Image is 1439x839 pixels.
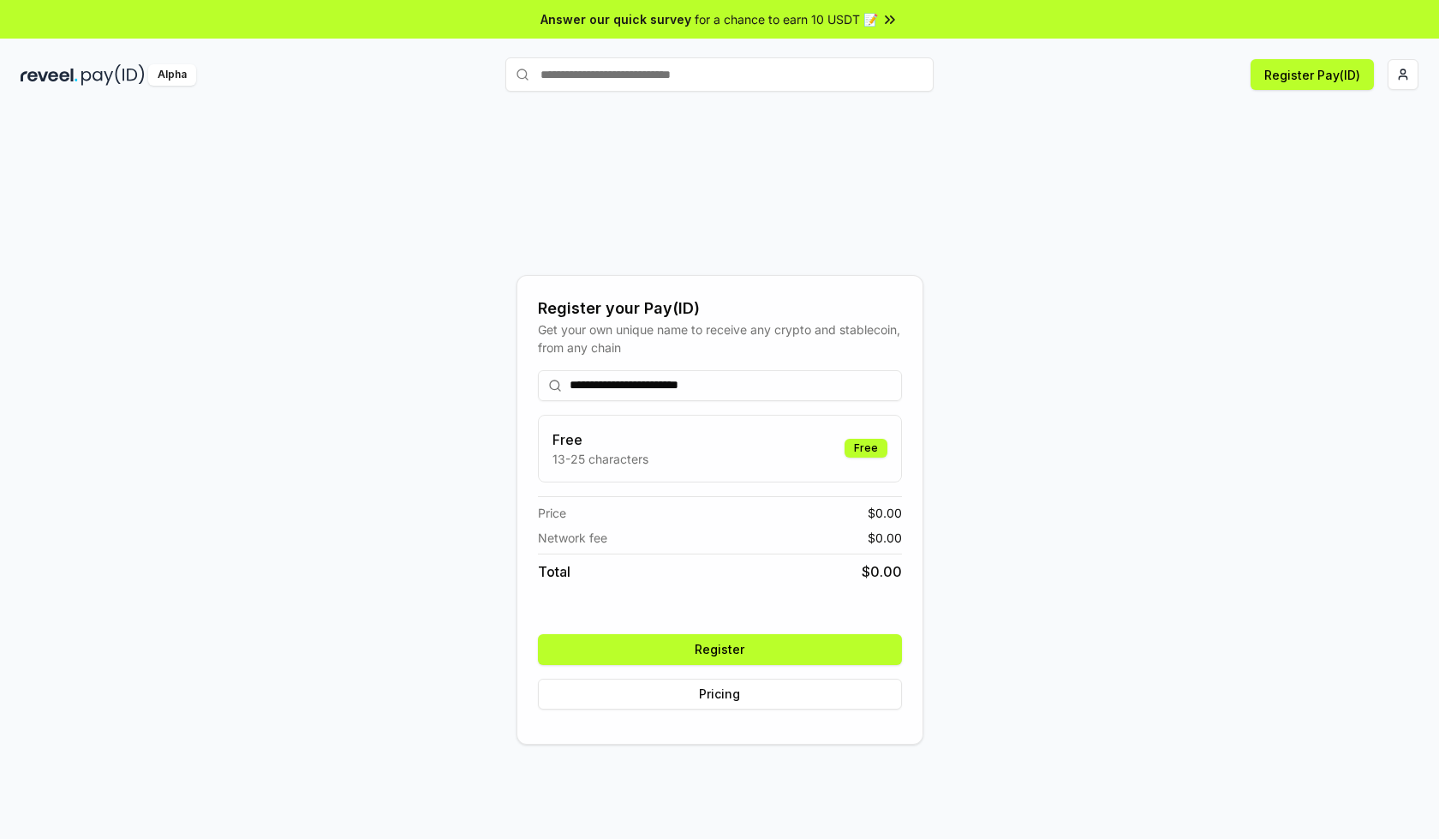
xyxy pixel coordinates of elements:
div: Alpha [148,64,196,86]
button: Register [538,634,902,665]
span: Price [538,504,566,522]
button: Register Pay(ID) [1251,59,1374,90]
span: for a chance to earn 10 USDT 📝 [695,10,878,28]
h3: Free [552,429,648,450]
div: Register your Pay(ID) [538,297,902,321]
img: reveel_dark [21,64,78,86]
span: $ 0.00 [862,561,902,582]
button: Pricing [538,679,902,710]
span: $ 0.00 [868,529,902,547]
p: 13-25 characters [552,450,648,468]
span: Total [538,561,570,582]
div: Free [845,439,887,458]
span: Network fee [538,529,607,547]
img: pay_id [81,64,145,86]
span: Answer our quick survey [540,10,691,28]
div: Get your own unique name to receive any crypto and stablecoin, from any chain [538,321,902,357]
span: $ 0.00 [868,504,902,522]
